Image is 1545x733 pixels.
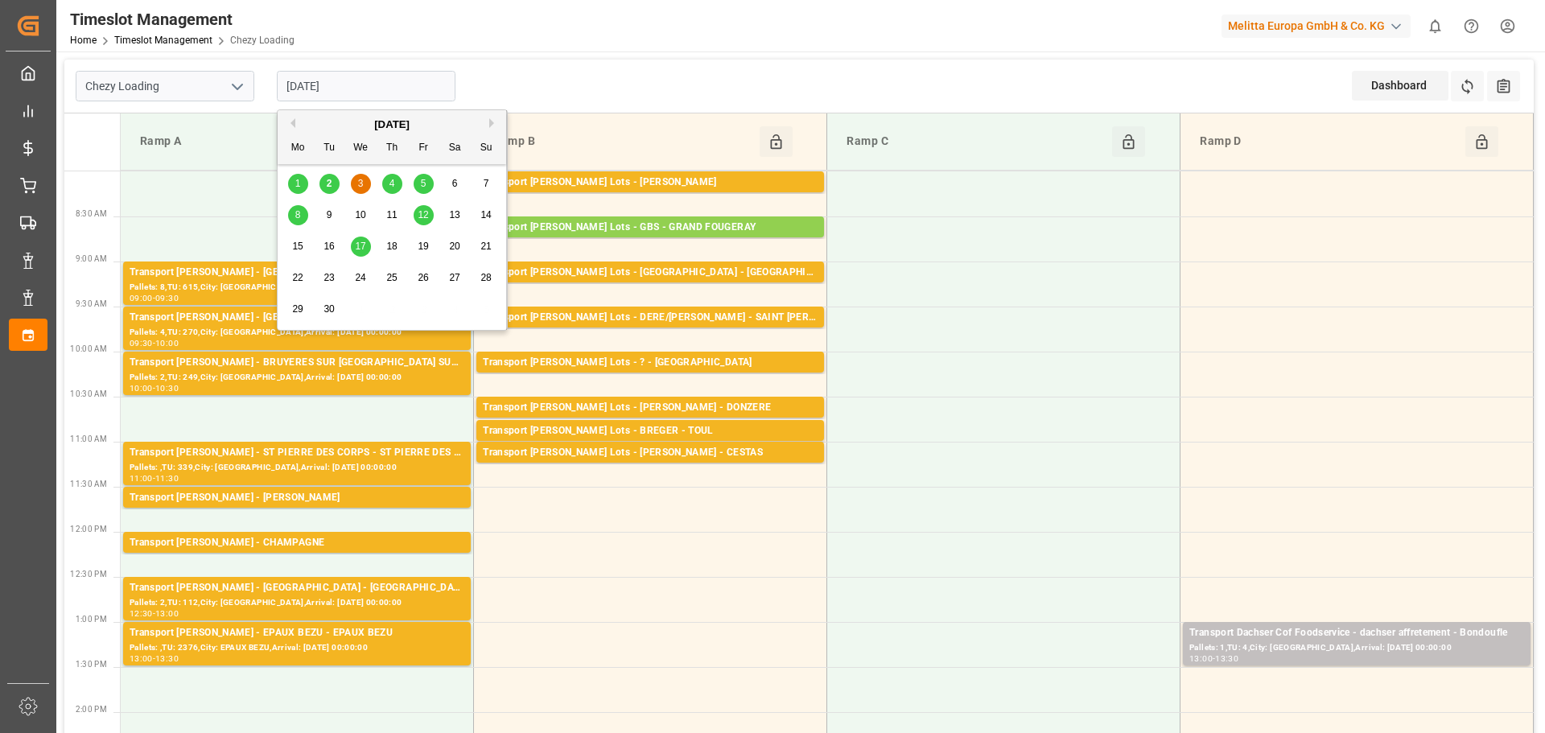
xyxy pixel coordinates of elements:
[476,237,496,257] div: Choose Sunday, September 21st, 2025
[418,241,428,252] span: 19
[445,174,465,194] div: Choose Saturday, September 6th, 2025
[155,340,179,347] div: 10:00
[445,237,465,257] div: Choose Saturday, September 20th, 2025
[76,71,254,101] input: Type to search/select
[76,299,107,308] span: 9:30 AM
[414,205,434,225] div: Choose Friday, September 12th, 2025
[1189,655,1213,662] div: 13:00
[351,237,371,257] div: Choose Wednesday, September 17th, 2025
[225,74,249,99] button: open menu
[70,434,107,443] span: 11:00 AM
[130,610,153,617] div: 12:30
[76,254,107,263] span: 9:00 AM
[286,118,295,128] button: Previous Month
[319,205,340,225] div: Choose Tuesday, September 9th, 2025
[327,178,332,189] span: 2
[355,272,365,283] span: 24
[134,126,406,157] div: Ramp A
[323,303,334,315] span: 30
[480,241,491,252] span: 21
[288,138,308,159] div: Mo
[445,205,465,225] div: Choose Saturday, September 13th, 2025
[355,209,365,220] span: 10
[445,138,465,159] div: Sa
[130,294,153,302] div: 09:00
[130,281,464,294] div: Pallets: 8,TU: 615,City: [GEOGRAPHIC_DATA],Arrival: [DATE] 00:00:00
[445,268,465,288] div: Choose Saturday, September 27th, 2025
[1189,625,1524,641] div: Transport Dachser Cof Foodservice - dachser affretement - Bondoufle
[414,174,434,194] div: Choose Friday, September 5th, 2025
[130,371,464,385] div: Pallets: 2,TU: 249,City: [GEOGRAPHIC_DATA],Arrival: [DATE] 00:00:00
[130,461,464,475] div: Pallets: ,TU: 339,City: [GEOGRAPHIC_DATA],Arrival: [DATE] 00:00:00
[319,138,340,159] div: Tu
[292,303,303,315] span: 29
[351,138,371,159] div: We
[288,299,308,319] div: Choose Monday, September 29th, 2025
[282,168,502,325] div: month 2025-09
[327,209,332,220] span: 9
[489,118,499,128] button: Next Month
[483,400,818,416] div: Transport [PERSON_NAME] Lots - [PERSON_NAME] - DONZERE
[155,294,179,302] div: 09:30
[476,268,496,288] div: Choose Sunday, September 28th, 2025
[452,178,458,189] span: 6
[483,355,818,371] div: Transport [PERSON_NAME] Lots - ? - [GEOGRAPHIC_DATA]
[476,205,496,225] div: Choose Sunday, September 14th, 2025
[288,237,308,257] div: Choose Monday, September 15th, 2025
[1222,14,1411,38] div: Melitta Europa GmbH & Co. KG
[414,268,434,288] div: Choose Friday, September 26th, 2025
[483,236,818,249] div: Pallets: 11,TU: 922,City: [GEOGRAPHIC_DATA],Arrival: [DATE] 00:00:00
[1193,126,1465,157] div: Ramp D
[70,389,107,398] span: 10:30 AM
[483,326,818,340] div: Pallets: 1,TU: 684,City: [GEOGRAPHIC_DATA][PERSON_NAME],Arrival: [DATE] 00:00:00
[70,344,107,353] span: 10:00 AM
[153,294,155,302] div: -
[76,615,107,624] span: 1:00 PM
[292,241,303,252] span: 15
[288,205,308,225] div: Choose Monday, September 8th, 2025
[483,265,818,281] div: Transport [PERSON_NAME] Lots - [GEOGRAPHIC_DATA] - [GEOGRAPHIC_DATA]
[483,439,818,453] div: Pallets: 2,TU: 112,City: [GEOGRAPHIC_DATA],Arrival: [DATE] 00:00:00
[351,174,371,194] div: Choose Wednesday, September 3rd, 2025
[483,445,818,461] div: Transport [PERSON_NAME] Lots - [PERSON_NAME] - CESTAS
[319,299,340,319] div: Choose Tuesday, September 30th, 2025
[130,385,153,392] div: 10:00
[382,205,402,225] div: Choose Thursday, September 11th, 2025
[319,268,340,288] div: Choose Tuesday, September 23rd, 2025
[295,209,301,220] span: 8
[414,237,434,257] div: Choose Friday, September 19th, 2025
[130,355,464,371] div: Transport [PERSON_NAME] - BRUYERES SUR [GEOGRAPHIC_DATA] SUR [GEOGRAPHIC_DATA]
[155,385,179,392] div: 10:30
[130,506,464,520] div: Pallets: ,TU: 100,City: [GEOGRAPHIC_DATA],Arrival: [DATE] 00:00:00
[130,490,464,506] div: Transport [PERSON_NAME] - [PERSON_NAME]
[418,209,428,220] span: 12
[483,310,818,326] div: Transport [PERSON_NAME] Lots - DERE/[PERSON_NAME] - SAINT [PERSON_NAME] DU CRAU
[130,596,464,610] div: Pallets: 2,TU: 112,City: [GEOGRAPHIC_DATA],Arrival: [DATE] 00:00:00
[130,340,153,347] div: 09:30
[382,237,402,257] div: Choose Thursday, September 18th, 2025
[449,241,459,252] span: 20
[840,126,1112,157] div: Ramp C
[288,174,308,194] div: Choose Monday, September 1st, 2025
[153,340,155,347] div: -
[418,272,428,283] span: 26
[130,580,464,596] div: Transport [PERSON_NAME] - [GEOGRAPHIC_DATA] - [GEOGRAPHIC_DATA]
[382,138,402,159] div: Th
[277,71,455,101] input: DD-MM-YYYY
[483,281,818,294] div: Pallets: ,TU: 88,City: [GEOGRAPHIC_DATA],Arrival: [DATE] 00:00:00
[130,641,464,655] div: Pallets: ,TU: 2376,City: EPAUX BEZU,Arrival: [DATE] 00:00:00
[278,117,506,133] div: [DATE]
[476,138,496,159] div: Su
[130,265,464,281] div: Transport [PERSON_NAME] - [GEOGRAPHIC_DATA] - [GEOGRAPHIC_DATA]
[292,272,303,283] span: 22
[70,570,107,579] span: 12:30 PM
[130,310,464,326] div: Transport [PERSON_NAME] - [GEOGRAPHIC_DATA] - [GEOGRAPHIC_DATA]
[480,272,491,283] span: 28
[480,209,491,220] span: 14
[70,480,107,488] span: 11:30 AM
[358,178,364,189] span: 3
[130,326,464,340] div: Pallets: 4,TU: 270,City: [GEOGRAPHIC_DATA],Arrival: [DATE] 00:00:00
[483,191,818,204] div: Pallets: 12,TU: 95,City: [GEOGRAPHIC_DATA],Arrival: [DATE] 00:00:00
[153,385,155,392] div: -
[421,178,426,189] span: 5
